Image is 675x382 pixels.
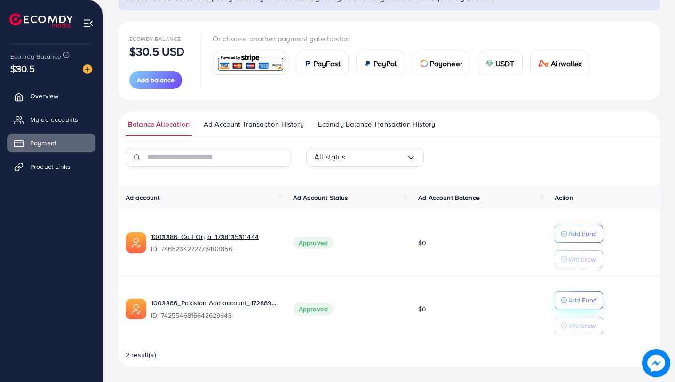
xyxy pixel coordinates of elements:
[568,254,596,265] p: Withdraw
[555,225,603,243] button: Add Fund
[555,317,603,334] button: Withdraw
[314,150,346,164] span: All status
[642,349,670,377] img: image
[495,58,515,69] span: USDT
[421,60,428,67] img: card
[418,304,426,314] span: $0
[126,193,160,202] span: Ad account
[373,58,397,69] span: PayPal
[568,228,597,239] p: Add Fund
[216,53,285,73] img: card
[129,46,184,57] p: $30.5 USD
[151,232,278,254] div: <span class='underline'>1003386_Gulf Orya_1738135311444</span></br>7465234272778403856
[304,60,311,67] img: card
[318,119,435,129] span: Ecomdy Balance Transaction History
[478,52,523,75] a: cardUSDT
[10,62,35,75] span: $30.5
[364,60,372,67] img: card
[296,52,349,75] a: cardPayFast
[213,52,288,75] a: card
[551,58,582,69] span: Airwallex
[538,60,549,67] img: card
[7,87,95,105] a: Overview
[7,157,95,176] a: Product Links
[313,58,341,69] span: PayFast
[126,232,146,253] img: ic-ads-acc.e4c84228.svg
[430,58,462,69] span: Payoneer
[30,138,56,148] span: Payment
[151,232,259,241] a: 1003386_Gulf Orya_1738135311444
[555,291,603,309] button: Add Fund
[418,238,426,247] span: $0
[555,250,603,268] button: Withdraw
[413,52,470,75] a: cardPayoneer
[293,303,334,315] span: Approved
[306,148,424,167] div: Search for option
[568,320,596,331] p: Withdraw
[204,119,304,129] span: Ad Account Transaction History
[151,310,278,320] span: ID: 7425546816642629648
[293,237,334,249] span: Approved
[555,193,573,202] span: Action
[9,13,73,28] img: logo
[129,35,181,43] span: Ecomdy Balance
[486,60,493,67] img: card
[151,298,278,308] a: 1003386_Pakistan Add account_1728894866261
[30,162,71,171] span: Product Links
[128,119,190,129] span: Balance Allocation
[137,75,175,85] span: Add balance
[151,244,278,254] span: ID: 7465234272778403856
[7,134,95,152] a: Payment
[7,110,95,129] a: My ad accounts
[10,52,61,61] span: Ecomdy Balance
[356,52,405,75] a: cardPayPal
[126,350,156,359] span: 2 result(s)
[83,64,92,74] img: image
[418,193,480,202] span: Ad Account Balance
[346,150,406,164] input: Search for option
[151,298,278,320] div: <span class='underline'>1003386_Pakistan Add account_1728894866261</span></br>7425546816642629648
[530,52,590,75] a: cardAirwallex
[293,193,349,202] span: Ad Account Status
[126,299,146,319] img: ic-ads-acc.e4c84228.svg
[30,91,58,101] span: Overview
[213,33,598,44] p: Or choose another payment gate to start
[83,18,94,29] img: menu
[568,294,597,306] p: Add Fund
[129,71,182,89] button: Add balance
[30,115,78,124] span: My ad accounts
